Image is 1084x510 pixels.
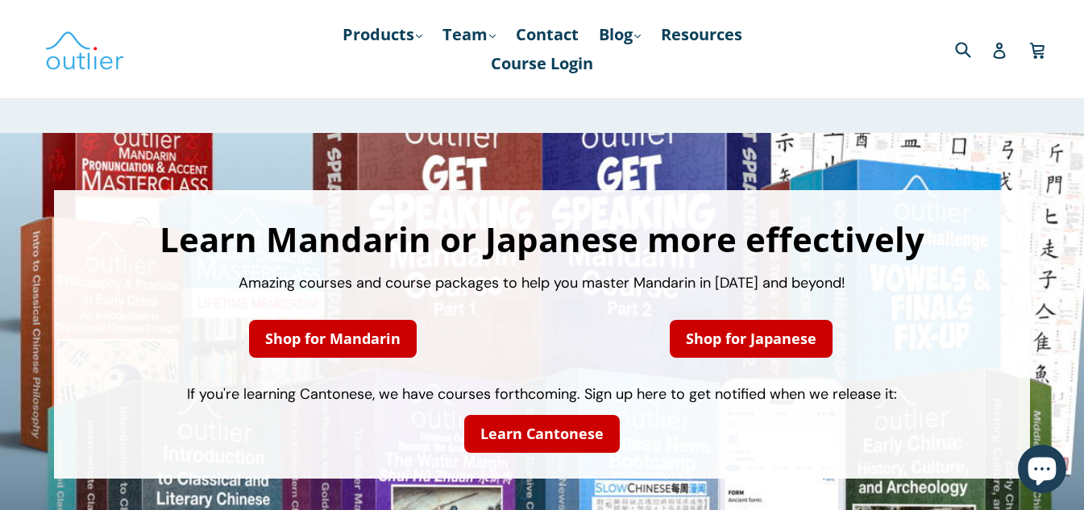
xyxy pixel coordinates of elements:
[1013,445,1071,497] inbox-online-store-chat: Shopify online store chat
[434,20,504,49] a: Team
[653,20,750,49] a: Resources
[508,20,587,49] a: Contact
[670,320,833,358] a: Shop for Japanese
[249,320,417,358] a: Shop for Mandarin
[951,32,995,65] input: Search
[70,222,1014,256] h1: Learn Mandarin or Japanese more effectively
[187,384,897,404] span: If you're learning Cantonese, we have courses forthcoming. Sign up here to get notified when we r...
[591,20,649,49] a: Blog
[239,273,845,292] span: Amazing courses and course packages to help you master Mandarin in [DATE] and beyond!
[334,20,430,49] a: Products
[44,26,125,73] img: Outlier Linguistics
[483,49,601,78] a: Course Login
[464,415,620,453] a: Learn Cantonese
